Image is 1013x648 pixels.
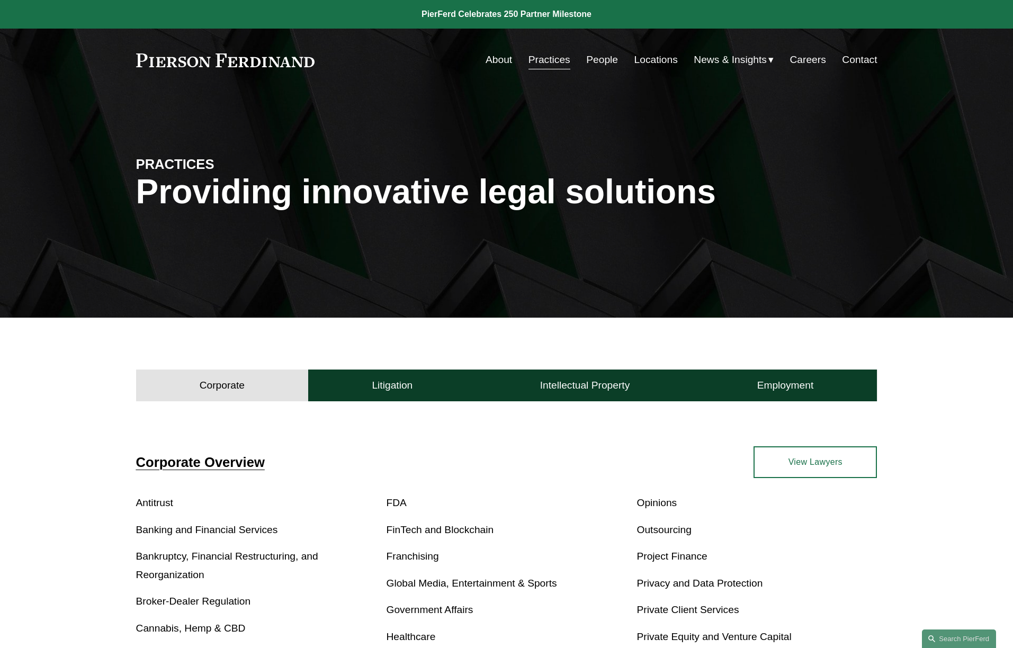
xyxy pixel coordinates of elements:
a: Banking and Financial Services [136,524,278,535]
a: Global Media, Entertainment & Sports [387,578,557,589]
a: Search this site [922,629,996,648]
a: Opinions [637,497,677,508]
a: Contact [842,50,877,70]
a: Franchising [387,551,439,562]
a: Healthcare [387,631,436,642]
a: Private Client Services [637,604,739,615]
a: Broker-Dealer Regulation [136,596,251,607]
h4: Litigation [372,379,413,392]
a: Practices [528,50,570,70]
a: Private Equity and Venture Capital [637,631,791,642]
a: FinTech and Blockchain [387,524,494,535]
a: Corporate Overview [136,455,265,470]
h1: Providing innovative legal solutions [136,173,877,211]
h4: Intellectual Property [540,379,630,392]
a: Privacy and Data Protection [637,578,763,589]
a: About [486,50,512,70]
a: folder dropdown [694,50,774,70]
a: Careers [790,50,826,70]
a: FDA [387,497,407,508]
a: Government Affairs [387,604,473,615]
h4: Employment [757,379,814,392]
a: Outsourcing [637,524,691,535]
a: Antitrust [136,497,173,508]
a: People [586,50,618,70]
a: Cannabis, Hemp & CBD [136,623,246,634]
a: Bankruptcy, Financial Restructuring, and Reorganization [136,551,318,580]
a: View Lawyers [754,446,877,478]
span: News & Insights [694,51,767,69]
h4: Corporate [200,379,245,392]
a: Project Finance [637,551,707,562]
a: Locations [634,50,678,70]
h4: PRACTICES [136,156,321,173]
